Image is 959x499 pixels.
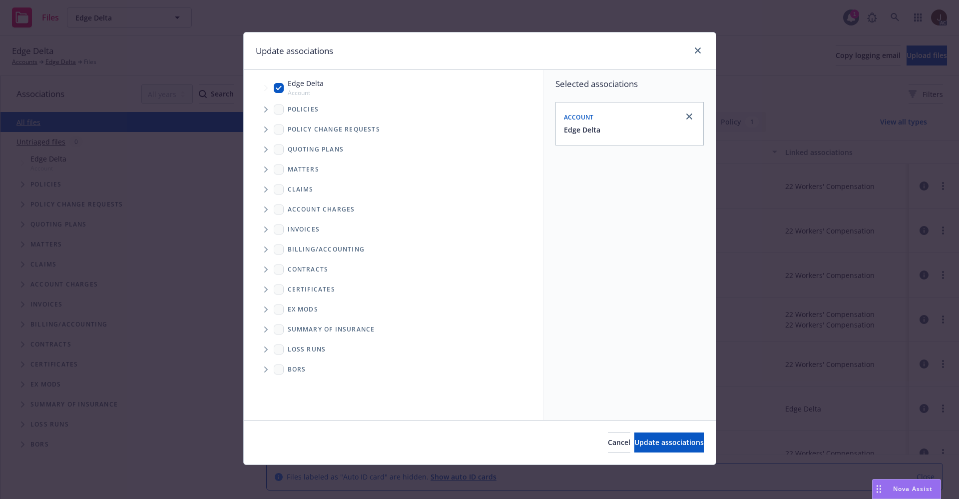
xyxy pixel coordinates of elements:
[288,226,320,232] span: Invoices
[555,78,704,90] span: Selected associations
[288,146,344,152] span: Quoting plans
[288,286,335,292] span: Certificates
[244,76,543,239] div: Tree Example
[634,432,704,452] button: Update associations
[608,437,630,447] span: Cancel
[683,110,695,122] a: close
[244,239,543,379] div: Folder Tree Example
[288,266,329,272] span: Contracts
[564,113,594,121] span: Account
[288,106,319,112] span: Policies
[288,88,324,97] span: Account
[288,126,380,132] span: Policy change requests
[893,484,933,493] span: Nova Assist
[288,186,314,192] span: Claims
[288,246,365,252] span: Billing/Accounting
[288,206,355,212] span: Account charges
[634,437,704,447] span: Update associations
[872,479,941,499] button: Nova Assist
[288,326,375,332] span: Summary of insurance
[256,44,333,57] h1: Update associations
[608,432,630,452] button: Cancel
[288,346,326,352] span: Loss Runs
[288,306,318,312] span: Ex Mods
[288,366,306,372] span: BORs
[288,78,324,88] span: Edge Delta
[564,124,600,135] button: Edge Delta
[873,479,885,498] div: Drag to move
[288,166,319,172] span: Matters
[692,44,704,56] a: close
